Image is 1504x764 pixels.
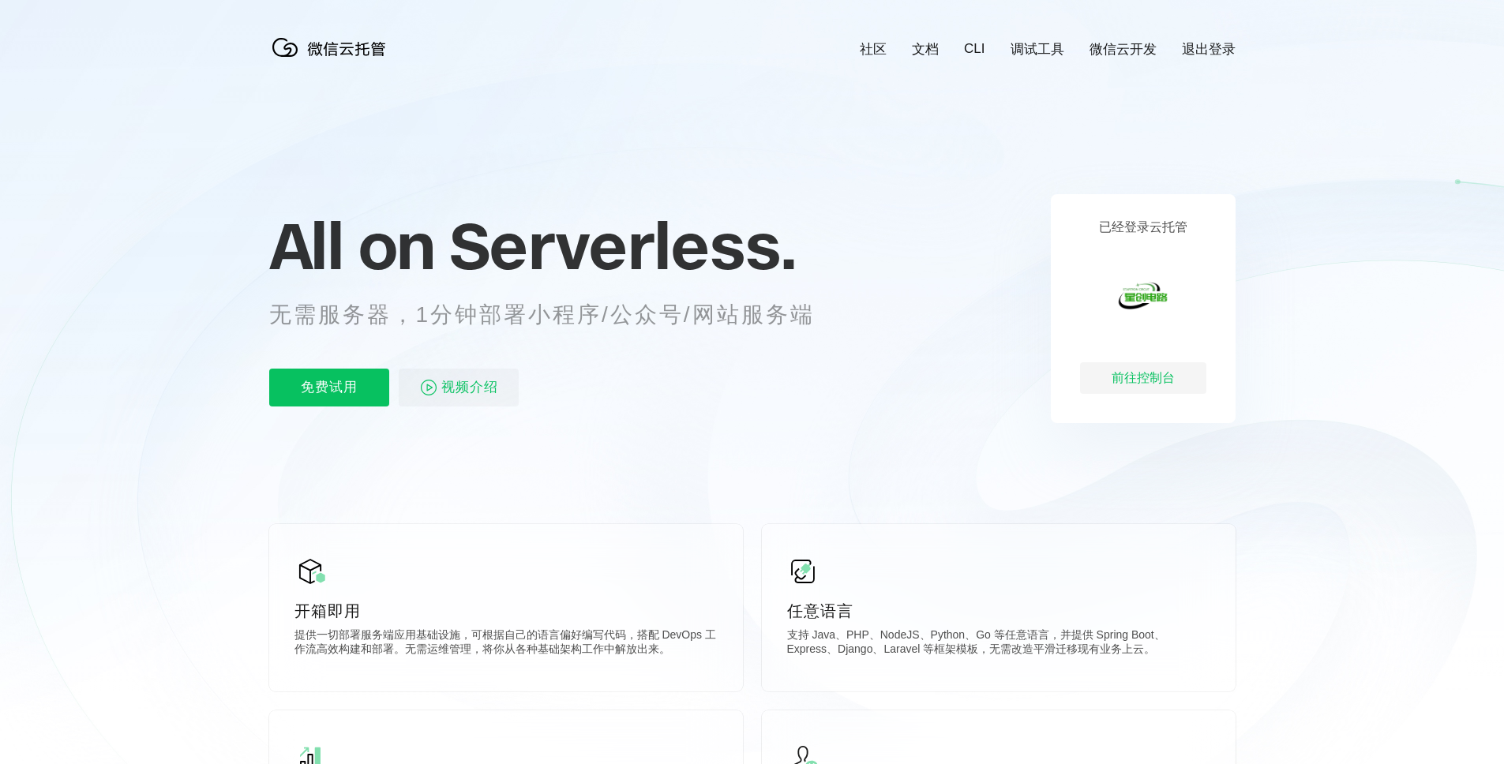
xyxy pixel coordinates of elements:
[269,299,844,331] p: 无需服务器，1分钟部署小程序/公众号/网站服务端
[441,369,498,406] span: 视频介绍
[787,600,1210,622] p: 任意语言
[269,206,434,285] span: All on
[294,600,718,622] p: 开箱即用
[1090,40,1157,58] a: 微信云开发
[787,628,1210,660] p: 支持 Java、PHP、NodeJS、Python、Go 等任意语言，并提供 Spring Boot、Express、Django、Laravel 等框架模板，无需改造平滑迁移现有业务上云。
[449,206,796,285] span: Serverless.
[1182,40,1236,58] a: 退出登录
[269,369,389,406] p: 免费试用
[964,41,985,57] a: CLI
[294,628,718,660] p: 提供一切部署服务端应用基础设施，可根据自己的语言偏好编写代码，搭配 DevOps 工作流高效构建和部署。无需运维管理，将你从各种基础架构工作中解放出来。
[860,40,887,58] a: 社区
[1099,219,1187,236] p: 已经登录云托管
[1011,40,1064,58] a: 调试工具
[912,40,939,58] a: 文档
[269,52,396,66] a: 微信云托管
[1080,362,1206,394] div: 前往控制台
[419,378,438,397] img: video_play.svg
[269,32,396,63] img: 微信云托管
